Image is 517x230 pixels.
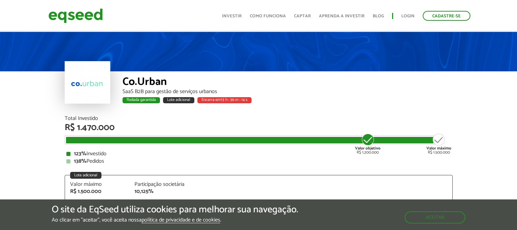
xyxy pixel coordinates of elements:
div: Investido [66,151,451,157]
div: Participação societária [134,182,189,187]
div: SaaS B2B para gestão de serviços urbanos [123,89,453,94]
a: Como funciona [250,14,286,18]
strong: 123% [74,149,86,158]
div: R$ 1.470.000 [65,123,453,132]
a: Captar [294,14,311,18]
span: 13 h : 36 m : 14 s [221,96,247,103]
div: Encerra em [197,97,252,103]
div: Pedidos [66,159,451,164]
p: Ao clicar em "aceitar", você aceita nossa . [52,217,298,223]
a: Aprenda a investir [319,14,365,18]
strong: Valor objetivo [355,145,381,152]
div: R$ 1.200.000 [355,133,381,155]
div: R$ 1.500.000 [70,189,125,194]
a: Login [401,14,415,18]
strong: Valor máximo [426,145,451,152]
a: Blog [373,14,384,18]
img: EqSeed [48,7,103,25]
div: Valor máximo [70,182,125,187]
div: Lote adicional [70,172,101,179]
div: Rodada garantida [123,97,160,103]
div: Total Investido [65,116,453,121]
h5: O site da EqSeed utiliza cookies para melhorar sua navegação. [52,205,298,215]
strong: 138% [74,157,86,166]
a: Investir [222,14,242,18]
div: Lote adicional [163,97,194,103]
button: Aceitar [405,211,465,224]
a: política de privacidade e de cookies [142,217,220,223]
div: Co.Urban [123,76,453,89]
a: Cadastre-se [423,11,470,21]
div: R$ 1.500.000 [426,133,451,155]
div: 10,125% [134,189,189,194]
